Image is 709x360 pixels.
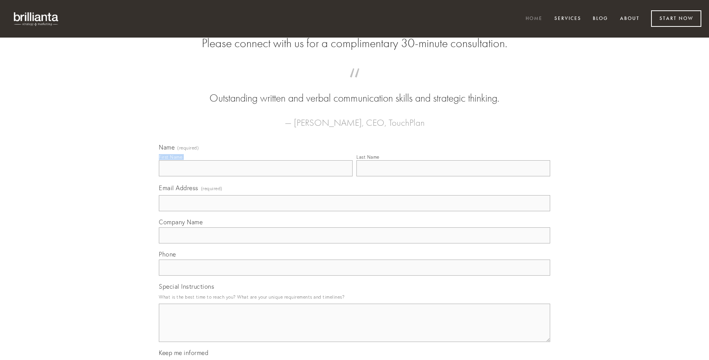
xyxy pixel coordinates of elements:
[549,13,586,25] a: Services
[159,154,182,160] div: First Name
[159,36,550,51] h2: Please connect with us for a complimentary 30-minute consultation.
[521,13,547,25] a: Home
[159,283,214,290] span: Special Instructions
[588,13,613,25] a: Blog
[8,8,65,30] img: brillianta - research, strategy, marketing
[171,76,538,91] span: “
[159,218,203,226] span: Company Name
[356,154,379,160] div: Last Name
[171,76,538,106] blockquote: Outstanding written and verbal communication skills and strategic thinking.
[171,106,538,130] figcaption: — [PERSON_NAME], CEO, TouchPlan
[651,10,701,27] a: Start Now
[177,146,199,150] span: (required)
[615,13,645,25] a: About
[201,183,223,194] span: (required)
[159,292,550,302] p: What is the best time to reach you? What are your unique requirements and timelines?
[159,184,198,192] span: Email Address
[159,349,208,357] span: Keep me informed
[159,250,176,258] span: Phone
[159,143,175,151] span: Name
